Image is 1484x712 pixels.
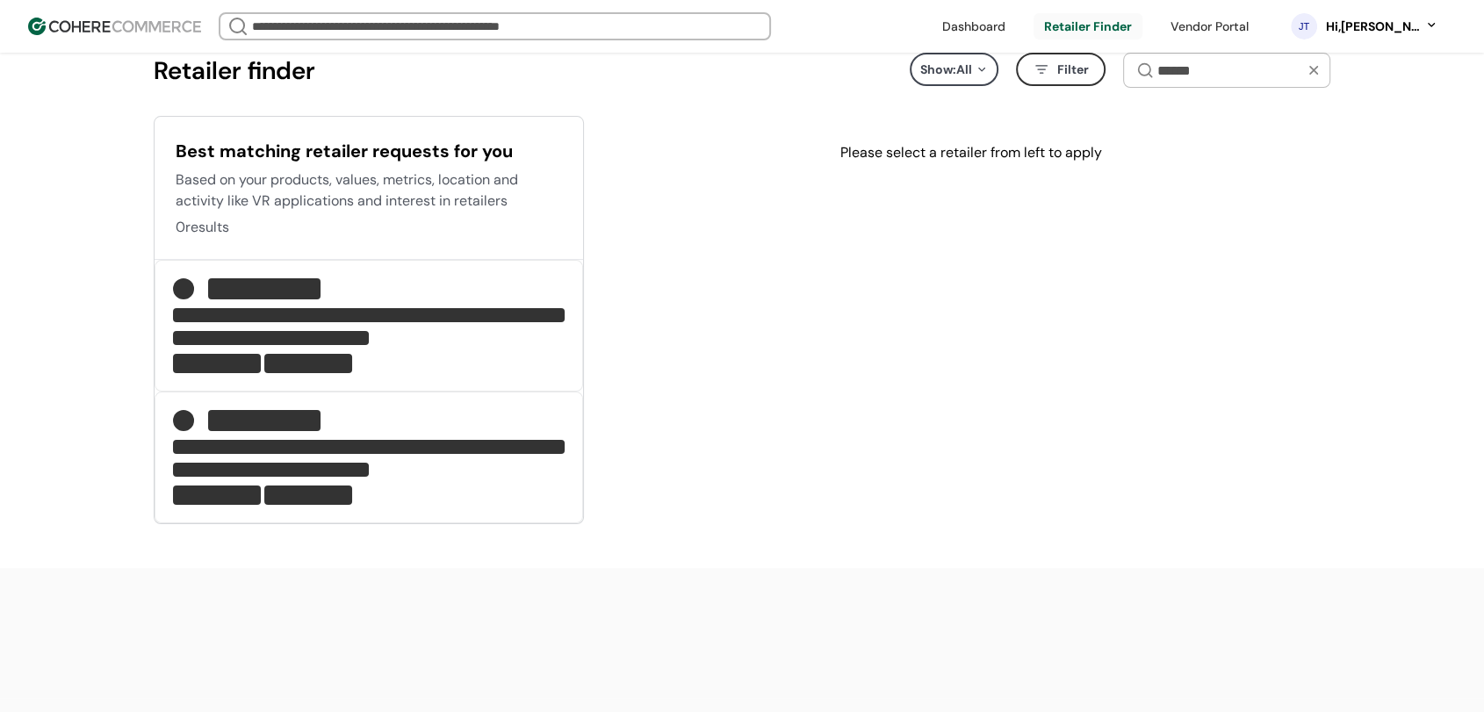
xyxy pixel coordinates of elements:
[1057,61,1089,79] span: Filter
[1324,18,1421,36] div: Hi, [PERSON_NAME]
[176,169,562,212] div: Based on your products, values, metrics, location and activity like VR applications and interest ...
[154,53,315,90] div: Retailer finder
[28,18,201,35] img: Cohere Logo
[1324,18,1438,36] button: Hi,[PERSON_NAME]
[176,217,229,238] div: 0 results
[1016,53,1106,86] button: Filter
[612,116,1330,190] div: Please select a retailer from left to apply
[910,53,998,86] div: Show: All
[176,138,562,164] div: Best matching retailer requests for you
